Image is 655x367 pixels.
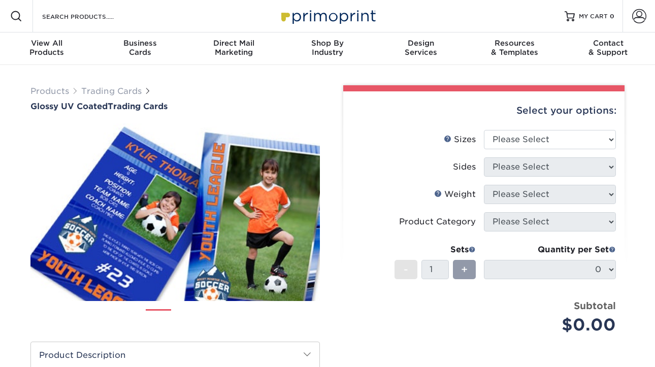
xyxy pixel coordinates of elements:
div: Marketing [187,39,281,57]
span: Design [374,39,468,48]
img: Trading Cards 02 [180,305,205,330]
span: + [461,262,468,277]
div: Quantity per Set [484,244,616,256]
a: DesignServices [374,32,468,65]
img: Primoprint [277,5,378,27]
img: Glossy UV Coated 01 [30,112,320,312]
span: Shop By [281,39,374,48]
div: Industry [281,39,374,57]
a: BusinessCards [93,32,187,65]
a: Glossy UV CoatedTrading Cards [30,102,320,111]
div: & Support [562,39,655,57]
a: Products [30,86,69,96]
a: Shop ByIndustry [281,32,374,65]
h1: Trading Cards [30,102,320,111]
a: Resources& Templates [468,32,561,65]
div: & Templates [468,39,561,57]
a: Trading Cards [81,86,142,96]
span: 0 [610,13,614,20]
span: MY CART [579,12,608,21]
span: Business [93,39,187,48]
div: Sizes [444,134,476,146]
img: Trading Cards 01 [146,306,171,331]
span: Contact [562,39,655,48]
div: Select your options: [351,91,616,130]
span: Glossy UV Coated [30,102,108,111]
div: Sides [453,161,476,173]
div: Weight [434,188,476,201]
span: Direct Mail [187,39,281,48]
div: Sets [395,244,476,256]
input: SEARCH PRODUCTS..... [41,10,140,22]
div: $0.00 [492,313,616,337]
div: Services [374,39,468,57]
div: Cards [93,39,187,57]
a: Direct MailMarketing [187,32,281,65]
span: Resources [468,39,561,48]
span: - [404,262,408,277]
strong: Subtotal [574,300,616,311]
a: Contact& Support [562,32,655,65]
div: Product Category [399,216,476,228]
